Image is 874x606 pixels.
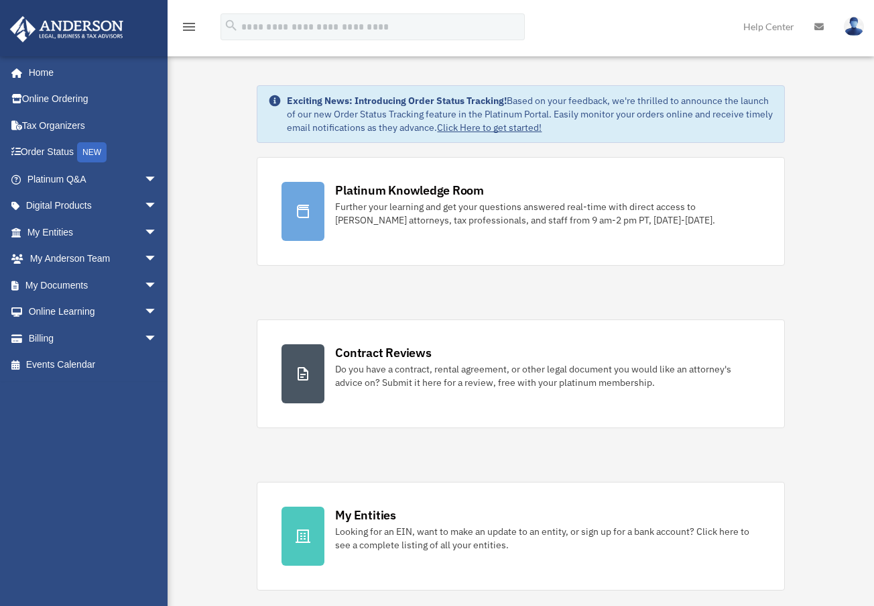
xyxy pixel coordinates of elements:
[224,18,239,33] i: search
[9,299,178,325] a: Online Learningarrow_drop_down
[144,299,171,326] span: arrow_drop_down
[9,272,178,299] a: My Documentsarrow_drop_down
[9,219,178,246] a: My Entitiesarrow_drop_down
[144,325,171,352] span: arrow_drop_down
[844,17,864,36] img: User Pic
[9,59,171,86] a: Home
[9,352,178,378] a: Events Calendar
[144,193,171,220] span: arrow_drop_down
[335,344,431,361] div: Contract Reviews
[437,121,542,134] a: Click Here to get started!
[9,139,178,166] a: Order StatusNEW
[181,19,197,35] i: menu
[181,23,197,35] a: menu
[335,362,759,389] div: Do you have a contract, rental agreement, or other legal document you would like an attorney's ad...
[335,182,484,199] div: Platinum Knowledge Room
[335,507,395,523] div: My Entities
[257,157,784,266] a: Platinum Knowledge Room Further your learning and get your questions answered real-time with dire...
[257,319,784,428] a: Contract Reviews Do you have a contract, rental agreement, or other legal document you would like...
[9,246,178,272] a: My Anderson Teamarrow_drop_down
[6,16,127,42] img: Anderson Advisors Platinum Portal
[144,272,171,299] span: arrow_drop_down
[335,200,759,227] div: Further your learning and get your questions answered real-time with direct access to [PERSON_NAM...
[9,166,178,193] a: Platinum Q&Aarrow_drop_down
[9,325,178,352] a: Billingarrow_drop_down
[144,166,171,193] span: arrow_drop_down
[9,193,178,219] a: Digital Productsarrow_drop_down
[9,112,178,139] a: Tax Organizers
[9,86,178,113] a: Online Ordering
[144,219,171,246] span: arrow_drop_down
[257,482,784,591] a: My Entities Looking for an EIN, want to make an update to an entity, or sign up for a bank accoun...
[77,142,107,162] div: NEW
[144,246,171,273] span: arrow_drop_down
[287,94,773,134] div: Based on your feedback, we're thrilled to announce the launch of our new Order Status Tracking fe...
[287,95,507,107] strong: Exciting News: Introducing Order Status Tracking!
[335,525,759,552] div: Looking for an EIN, want to make an update to an entity, or sign up for a bank account? Click her...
